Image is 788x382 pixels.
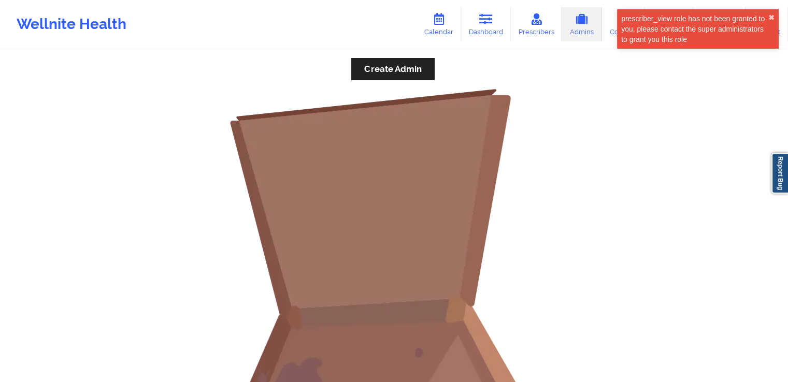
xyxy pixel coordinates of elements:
a: Prescribers [511,7,562,41]
div: prescriber_view role has not been granted to you, please contact the super administrators to gran... [621,13,768,45]
button: Create Admin [351,58,434,80]
a: Report Bug [771,153,788,194]
a: Calendar [417,7,461,41]
a: Dashboard [461,7,511,41]
a: Admins [562,7,602,41]
a: Coaches [602,7,645,41]
button: close [768,13,775,22]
